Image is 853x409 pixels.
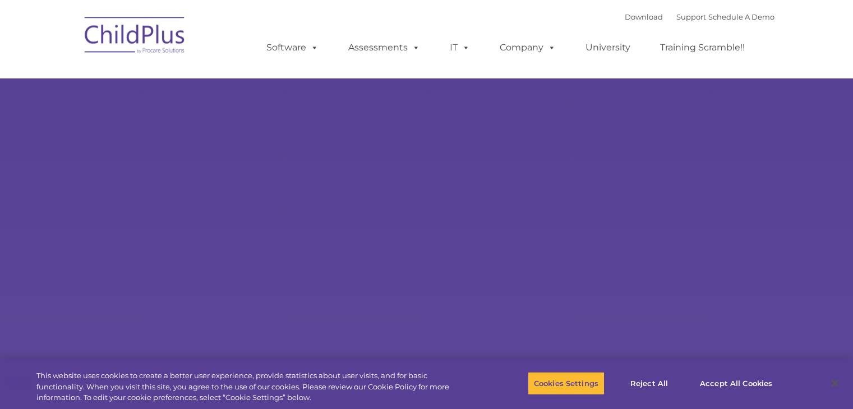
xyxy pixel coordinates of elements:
img: ChildPlus by Procare Solutions [79,9,191,65]
a: Schedule A Demo [708,12,774,21]
a: Company [488,36,567,59]
a: Training Scramble!! [649,36,756,59]
a: Software [255,36,330,59]
button: Close [823,371,847,396]
font: | [625,12,774,21]
a: University [574,36,642,59]
a: Support [676,12,706,21]
button: Cookies Settings [528,371,605,395]
a: Assessments [337,36,431,59]
button: Reject All [614,371,684,395]
a: Download [625,12,663,21]
div: This website uses cookies to create a better user experience, provide statistics about user visit... [36,370,469,403]
button: Accept All Cookies [694,371,778,395]
a: IT [439,36,481,59]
